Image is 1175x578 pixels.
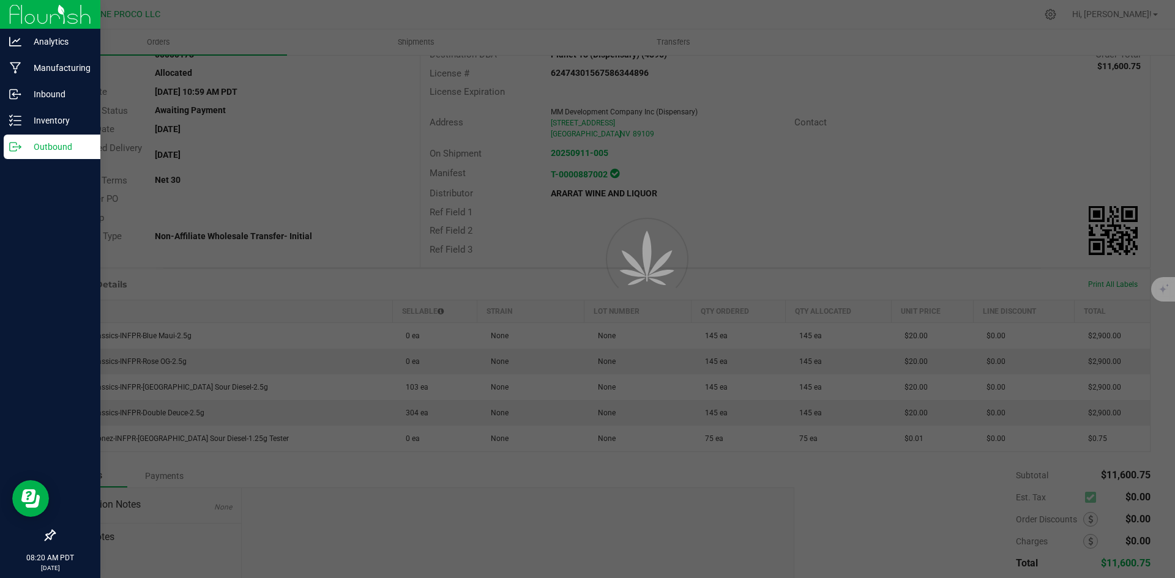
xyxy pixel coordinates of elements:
[21,113,95,128] p: Inventory
[6,552,95,563] p: 08:20 AM PDT
[21,34,95,49] p: Analytics
[6,563,95,572] p: [DATE]
[12,480,49,517] iframe: Resource center
[21,87,95,102] p: Inbound
[9,88,21,100] inline-svg: Inbound
[9,114,21,127] inline-svg: Inventory
[9,35,21,48] inline-svg: Analytics
[21,61,95,75] p: Manufacturing
[21,139,95,154] p: Outbound
[9,62,21,74] inline-svg: Manufacturing
[9,141,21,153] inline-svg: Outbound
